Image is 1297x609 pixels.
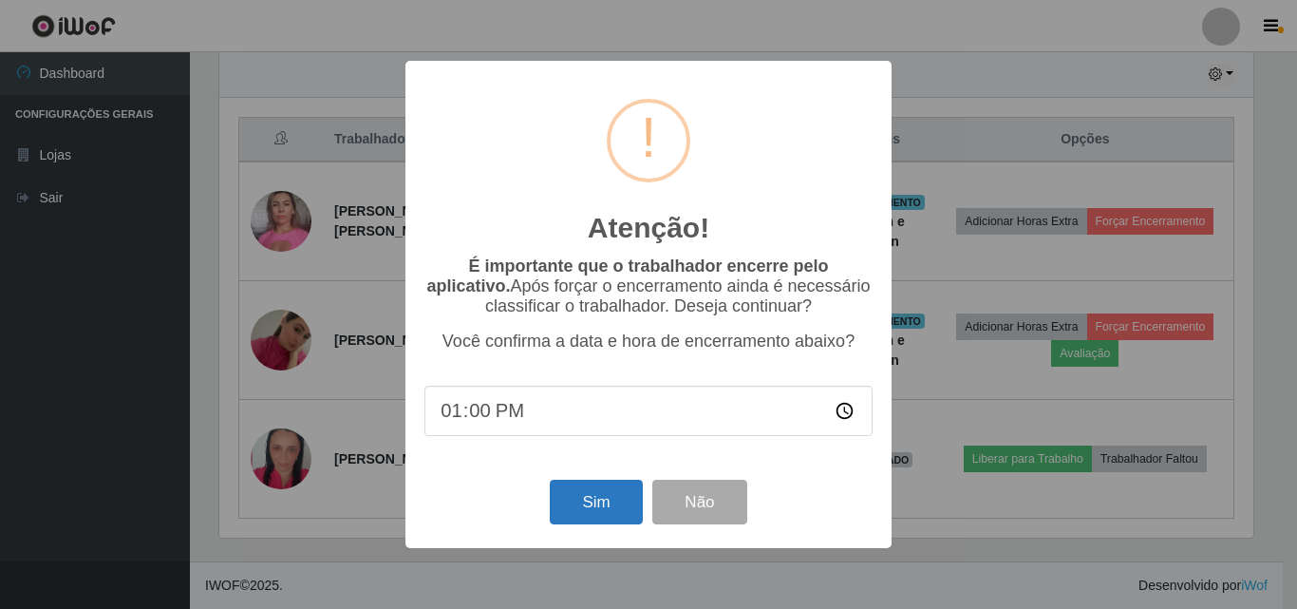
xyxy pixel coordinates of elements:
[426,257,828,295] b: É importante que o trabalhador encerre pelo aplicativo.
[424,332,873,352] p: Você confirma a data e hora de encerramento abaixo?
[652,480,746,524] button: Não
[424,257,873,316] p: Após forçar o encerramento ainda é necessário classificar o trabalhador. Deseja continuar?
[550,480,642,524] button: Sim
[588,211,709,245] h2: Atenção!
